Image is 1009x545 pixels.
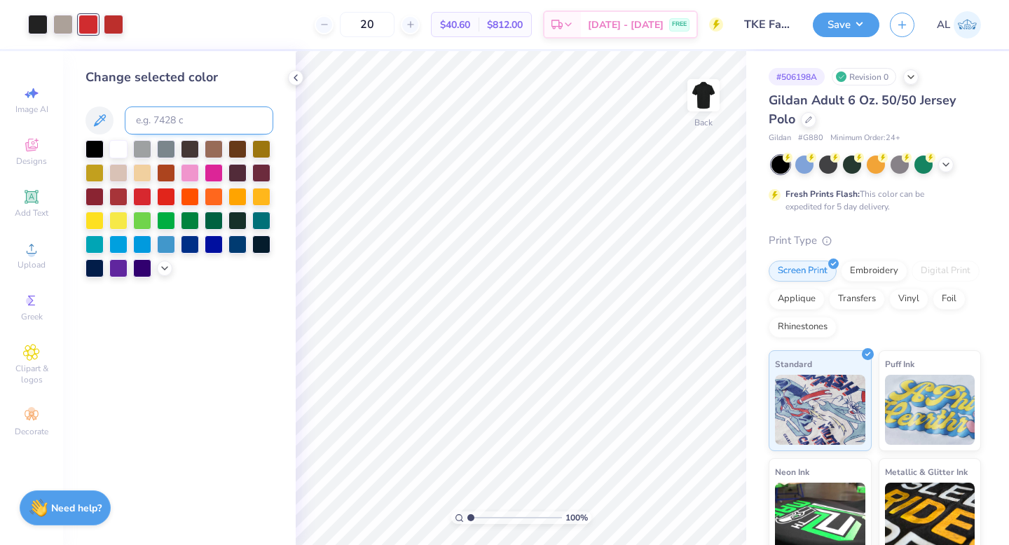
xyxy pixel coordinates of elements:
span: Image AI [15,104,48,115]
span: AL [937,17,950,33]
span: Add Text [15,207,48,219]
span: [DATE] - [DATE] [588,18,664,32]
div: Back [694,116,713,129]
span: Decorate [15,426,48,437]
input: Untitled Design [734,11,802,39]
img: Puff Ink [885,375,975,445]
span: # G880 [798,132,823,144]
span: $812.00 [487,18,523,32]
div: # 506198A [769,68,825,85]
strong: Fresh Prints Flash: [785,188,860,200]
span: Neon Ink [775,464,809,479]
span: Puff Ink [885,357,914,371]
button: Save [813,13,879,37]
div: Print Type [769,233,981,249]
span: Standard [775,357,812,371]
div: Rhinestones [769,317,837,338]
span: FREE [672,20,687,29]
span: Minimum Order: 24 + [830,132,900,144]
div: Vinyl [889,289,928,310]
div: Foil [933,289,966,310]
span: Metallic & Glitter Ink [885,464,968,479]
span: Clipart & logos [7,363,56,385]
div: Screen Print [769,261,837,282]
span: Gildan [769,132,791,144]
div: Change selected color [85,68,273,87]
div: Applique [769,289,825,310]
div: Revision 0 [832,68,896,85]
img: Standard [775,375,865,445]
div: Embroidery [841,261,907,282]
input: e.g. 7428 c [125,106,273,134]
span: Designs [16,156,47,167]
span: Greek [21,311,43,322]
span: $40.60 [440,18,470,32]
span: Upload [18,259,46,270]
img: Ashley Lara [954,11,981,39]
a: AL [937,11,981,39]
img: Back [689,81,718,109]
div: Transfers [829,289,885,310]
div: Digital Print [912,261,980,282]
strong: Need help? [51,502,102,515]
span: Gildan Adult 6 Oz. 50/50 Jersey Polo [769,92,956,127]
input: – – [340,12,394,37]
span: 100 % [565,511,588,524]
div: This color can be expedited for 5 day delivery. [785,188,958,213]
